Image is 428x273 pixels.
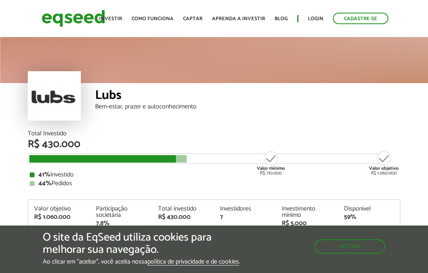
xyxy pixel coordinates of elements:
strong: Valor mínimo [257,165,285,172]
a: Aprenda a investir [212,16,265,21]
button: Aceitar [315,239,385,254]
p: Ao clicar em "aceitar", você aceita nossa . [43,258,248,265]
div: R$ 710.000 [256,150,286,176]
div: Investidores [220,206,270,212]
div: Bem-estar, prazer e autoconhecimento [95,104,400,110]
a: Login [308,16,323,21]
div: R$ 1.060.000 [34,214,84,220]
div: Valor objetivo [34,206,84,212]
a: Cadastre-se [333,13,388,24]
img: EqSeed [42,8,105,29]
a: política de privacidade e de cookies [147,259,239,265]
div: 7 [220,214,270,220]
div: 59% [344,214,394,220]
div: Investido [30,172,398,178]
a: Captar [183,16,203,21]
div: Lubs [95,89,400,104]
div: R$ 430.000 [28,139,400,150]
div: R$ 1.060.000 [369,150,399,176]
a: Blog [275,16,288,21]
strong: Valor objetivo [369,165,399,172]
strong: 41% [38,169,50,180]
div: 7,8% [96,220,146,227]
div: R$ 5.000 [282,220,332,227]
a: Investir [99,16,122,21]
div: Participação societária [96,206,146,218]
div: Disponível [344,206,394,212]
a: Como funciona [132,16,174,21]
strong: 44% [38,178,52,189]
div: R$ 430.000 [158,214,208,220]
div: Total Investido [28,131,400,137]
h5: O site da EqSeed utiliza cookies para melhorar sua navegação. [43,231,248,256]
div: Investimento mínimo [282,206,332,218]
div: Pedidos [30,180,398,187]
div: Total investido [158,206,208,212]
